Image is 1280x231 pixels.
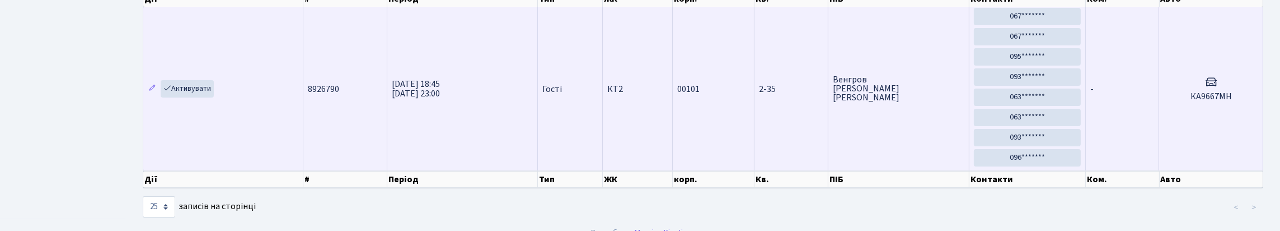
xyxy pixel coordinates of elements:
[1086,171,1159,188] th: Ком.
[1160,171,1264,188] th: Авто
[161,80,214,98] a: Активувати
[607,85,668,94] span: КТ2
[673,171,754,188] th: корп.
[538,171,603,188] th: Тип
[603,171,673,188] th: ЖК
[143,171,303,188] th: Дії
[754,171,828,188] th: Кв.
[759,85,823,94] span: 2-35
[828,171,969,188] th: ПІБ
[542,85,562,94] span: Гості
[969,171,1086,188] th: Контакти
[308,83,339,95] span: 8926790
[143,196,175,218] select: записів на сторінці
[303,171,387,188] th: #
[392,78,440,100] span: [DATE] 18:45 [DATE] 23:00
[143,196,256,218] label: записів на сторінці
[1090,83,1094,95] span: -
[1164,91,1258,102] h5: КА9667МН
[677,83,700,95] span: 00101
[833,75,964,102] span: Венгров [PERSON_NAME] [PERSON_NAME]
[387,171,538,188] th: Період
